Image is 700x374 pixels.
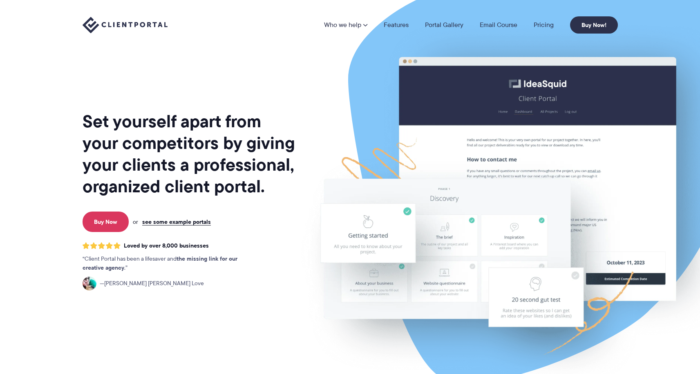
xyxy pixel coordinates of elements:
[142,218,211,225] a: see some example portals
[100,279,204,288] span: [PERSON_NAME] [PERSON_NAME] Love
[480,22,517,28] a: Email Course
[324,22,367,28] a: Who we help
[384,22,409,28] a: Features
[425,22,463,28] a: Portal Gallery
[124,242,209,249] span: Loved by over 8,000 businesses
[83,110,297,197] h1: Set yourself apart from your competitors by giving your clients a professional, organized client ...
[83,255,254,273] p: Client Portal has been a lifesaver and .
[534,22,554,28] a: Pricing
[133,218,138,225] span: or
[570,16,618,34] a: Buy Now!
[83,254,237,272] strong: the missing link for our creative agency
[83,212,129,232] a: Buy Now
